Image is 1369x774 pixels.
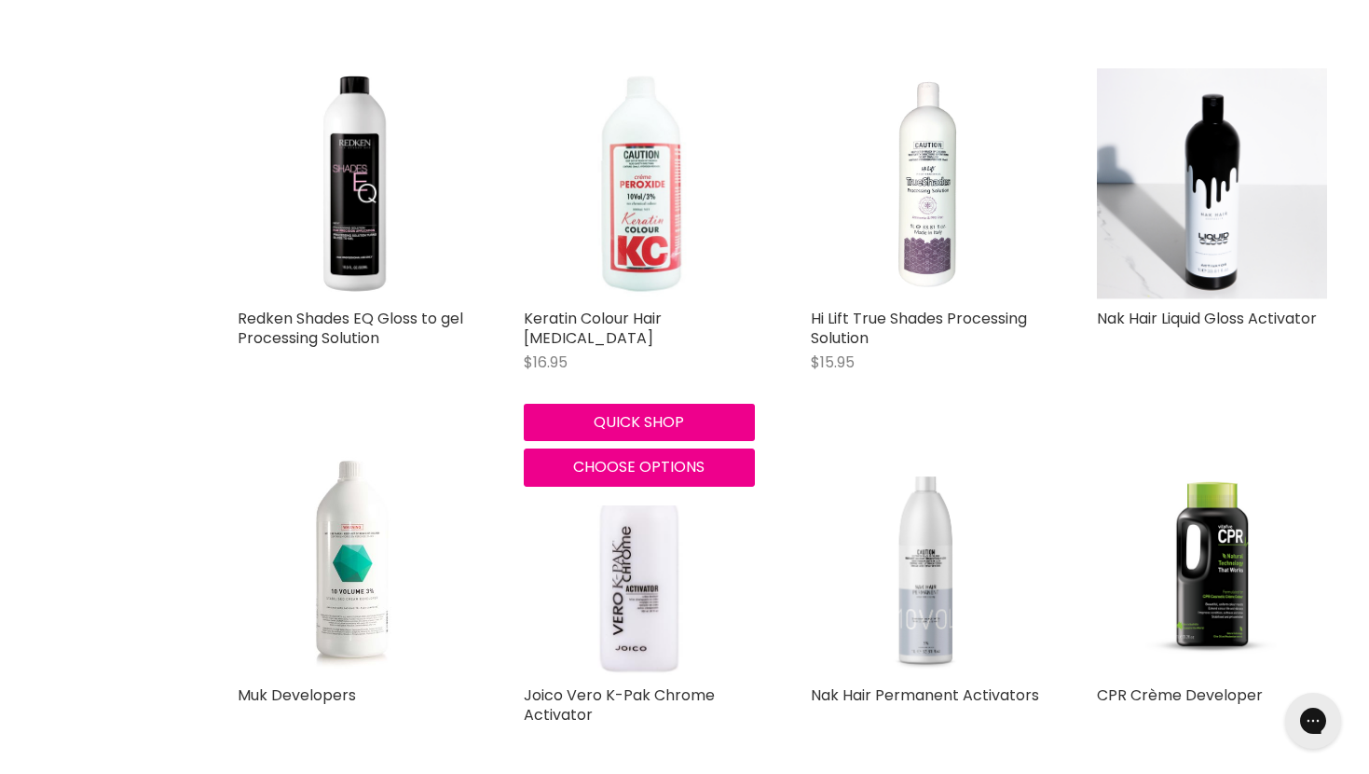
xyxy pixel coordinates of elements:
a: CPR Crème Developer [1097,684,1263,706]
iframe: Gorgias live chat messenger [1276,686,1350,755]
a: CPR Crème Developer [1097,446,1327,676]
a: Hi Lift True Shades Processing Solution [811,308,1027,349]
span: Choose options [573,456,705,477]
img: Redken Shades EQ Gloss to gel Processing Solution [238,68,468,298]
a: Hi Lift True Shades Processing Solution [811,68,1041,298]
button: Choose options [524,449,754,486]
img: Muk Developers [276,446,430,676]
a: Redken Shades EQ Gloss to gel Processing Solution [238,308,463,349]
a: Nak Hair Permanent Activators [811,684,1039,706]
img: Keratin Colour Hair Peroxide [524,68,754,298]
img: Nak Hair Liquid Gloss Activator [1097,68,1327,298]
img: Hi Lift True Shades Processing Solution [839,68,1011,298]
span: $15.95 [811,352,855,373]
img: Joico Vero K-Pak Chrome Activator [524,446,754,676]
a: Keratin Colour Hair [MEDICAL_DATA] [524,308,662,349]
span: $16.95 [524,352,568,373]
a: Nak Hair Permanent Activators [811,446,1041,676]
img: Nak Hair Permanent Activators [839,446,1011,676]
a: Muk Developers [238,446,468,676]
a: Joico Vero K-Pak Chrome Activator [524,684,715,726]
img: CPR Crème Developer [1108,446,1316,676]
a: Muk Developers [238,684,356,706]
button: Quick shop [524,404,754,441]
a: Nak Hair Liquid Gloss Activator [1097,308,1317,329]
